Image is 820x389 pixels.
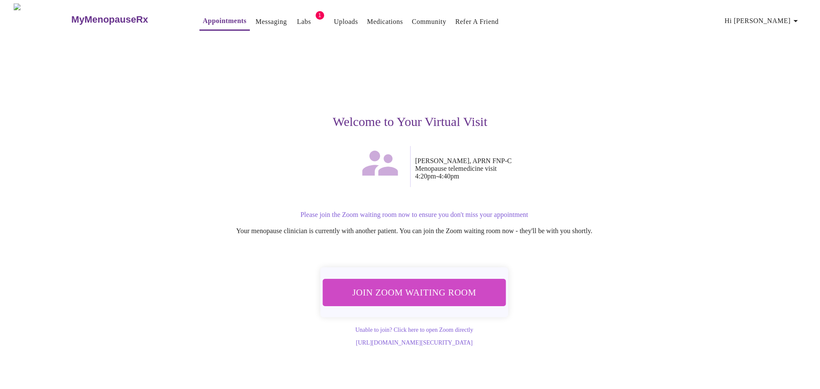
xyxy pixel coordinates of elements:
[412,16,446,28] a: Community
[725,15,801,27] span: Hi [PERSON_NAME]
[316,11,324,20] span: 1
[452,13,502,30] button: Refer a Friend
[297,16,311,28] a: Labs
[70,5,182,35] a: MyMenopauseRx
[255,16,287,28] a: Messaging
[155,211,673,219] p: Please join the Zoom waiting room now to ensure you don't miss your appointment
[415,157,673,180] p: [PERSON_NAME], APRN FNP-C Menopause telemedicine visit 4:20pm - 4:40pm
[334,16,358,28] a: Uploads
[290,13,318,30] button: Labs
[71,14,148,25] h3: MyMenopauseRx
[363,13,406,30] button: Medications
[203,15,246,27] a: Appointments
[155,227,673,235] p: Your menopause clinician is currently with another patient. You can join the Zoom waiting room no...
[408,13,450,30] button: Community
[331,13,362,30] button: Uploads
[455,16,499,28] a: Refer a Friend
[355,327,473,333] a: Unable to join? Click here to open Zoom directly
[367,16,403,28] a: Medications
[252,13,290,30] button: Messaging
[199,12,250,31] button: Appointments
[323,279,506,306] button: Join Zoom Waiting Room
[14,3,70,35] img: MyMenopauseRx Logo
[356,339,472,346] a: [URL][DOMAIN_NAME][SECURITY_DATA]
[334,284,495,300] span: Join Zoom Waiting Room
[147,114,673,129] h3: Welcome to Your Virtual Visit
[721,12,804,29] button: Hi [PERSON_NAME]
